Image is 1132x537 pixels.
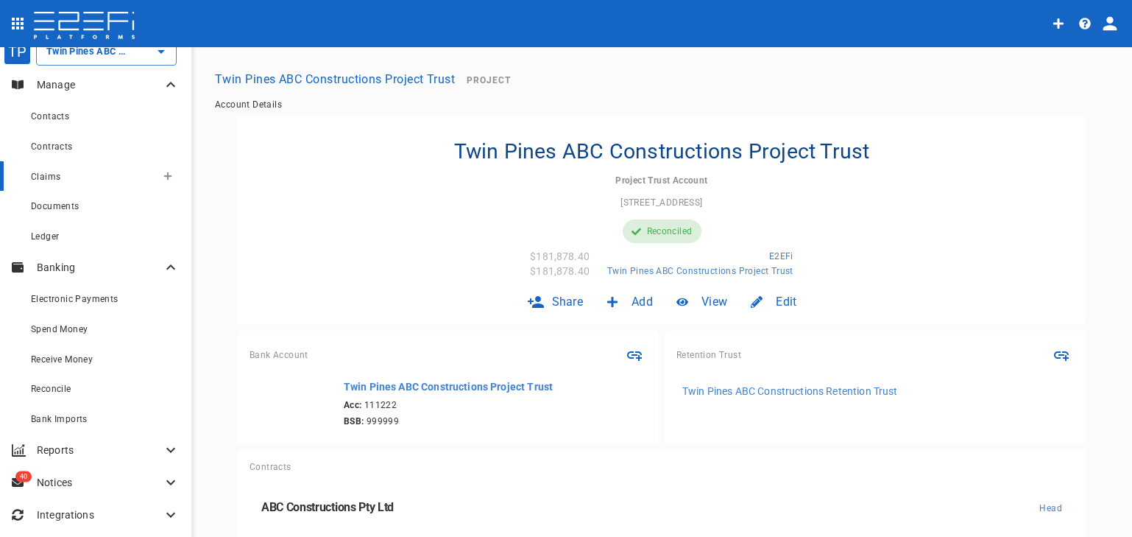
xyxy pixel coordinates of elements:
span: Retention Trust [676,350,741,360]
span: E2EFi [769,251,793,262]
a: ABC Constructions Pty LtdHead [250,490,1074,526]
div: Share [515,284,595,319]
span: Bank Account [250,350,308,360]
span: 999999 [344,416,553,427]
p: Twin Pines ABC Constructions Retention Trust [682,384,898,399]
span: 111222 [344,400,553,410]
span: Documents [31,201,79,211]
span: Contracts [31,141,73,152]
b: Acc: [344,400,362,410]
p: Notices [37,475,162,490]
p: Integrations [37,508,162,522]
span: Contracts [250,462,291,472]
span: Reconciled [647,226,693,236]
h4: Twin Pines ABC Constructions Project Trust [454,139,870,164]
span: Edit [776,293,796,310]
span: Bank Imports [31,414,88,424]
button: Twin Pines ABC Constructions Project Trust [209,65,461,94]
span: Electronic Payments [31,294,118,304]
span: View [701,293,727,310]
p: $181,878.40 [530,264,590,278]
a: Twin Pines ABC Constructions Retention Trust [676,379,1074,403]
p: Twin Pines ABC Constructions Project Trust [344,379,553,394]
span: Contacts [31,111,69,122]
button: Open [151,41,171,62]
span: Head [1039,503,1062,513]
span: Spend Money [31,324,88,334]
input: Twin Pines ABC Constructions Project Trust [43,43,129,59]
span: Reconcile [31,384,71,394]
p: Reports [37,443,162,457]
p: Manage [37,77,162,92]
span: Create claim [163,172,172,180]
span: Ledger [31,231,59,242]
span: Claims [31,172,60,182]
a: Account Details [215,99,282,110]
nav: breadcrumb [215,99,1108,110]
span: ABC Constructions Pty Ltd [261,500,394,514]
div: View [665,284,739,319]
p: Banking [37,260,162,275]
span: [STREET_ADDRESS] [620,197,702,208]
span: Share [552,293,584,310]
span: 40 [15,471,32,482]
div: Edit [739,284,808,319]
span: Connect Bank Feed [622,343,647,368]
p: $181,878.40 [530,249,590,264]
div: Add [595,284,665,319]
span: Add [632,293,653,310]
button: Link RTA [1049,343,1074,368]
span: Project [467,75,511,85]
b: BSB: [344,416,364,427]
div: TP [4,38,31,65]
span: Project Trust Account [615,175,707,186]
button: Create claim [156,164,180,188]
span: Receive Money [31,354,93,365]
span: Twin Pines ABC Constructions Project Trust [607,266,793,276]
